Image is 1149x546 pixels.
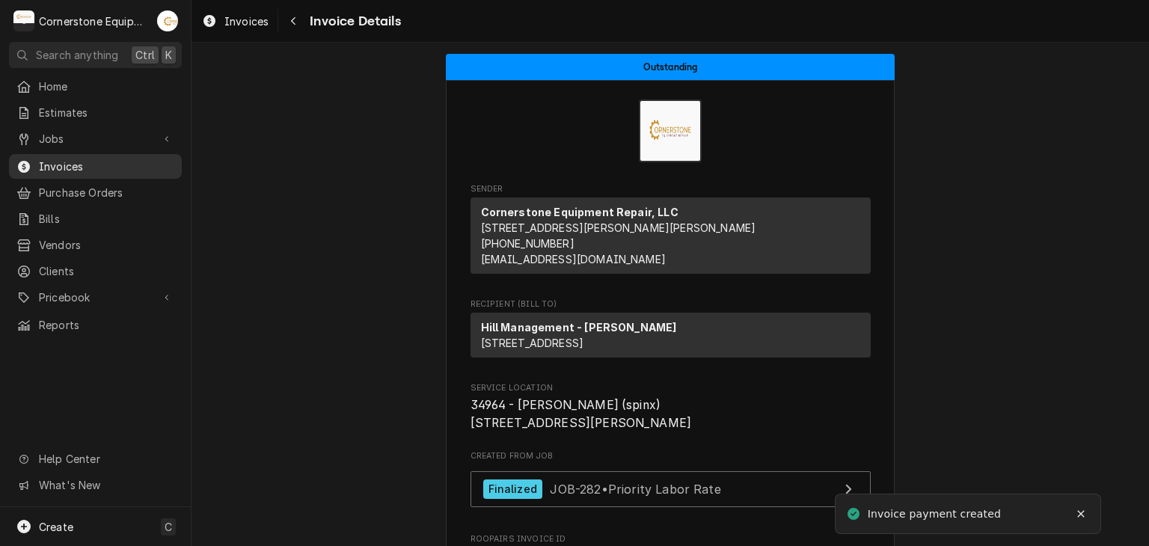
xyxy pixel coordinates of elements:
a: [EMAIL_ADDRESS][DOMAIN_NAME] [481,253,666,266]
a: View Job [471,471,871,508]
a: Estimates [9,100,182,125]
span: K [165,47,172,63]
span: Service Location [471,396,871,432]
div: Invoice payment created [868,506,1004,522]
a: Invoices [9,154,182,179]
a: Reports [9,313,182,337]
strong: Hill Management - [PERSON_NAME] [481,321,677,334]
span: Pricebook [39,289,152,305]
span: Jobs [39,131,152,147]
strong: Cornerstone Equipment Repair, LLC [481,206,678,218]
span: 34964 - [PERSON_NAME] (spinx) [STREET_ADDRESS][PERSON_NAME] [471,398,692,430]
div: Invoice Recipient [471,298,871,364]
span: Estimates [39,105,174,120]
a: Go to What's New [9,473,182,497]
div: Sender [471,197,871,274]
a: Home [9,74,182,99]
span: Created From Job [471,450,871,462]
span: Clients [39,263,174,279]
span: Recipient (Bill To) [471,298,871,310]
div: Recipient (Bill To) [471,313,871,358]
button: Navigate back [281,9,305,33]
span: Invoices [224,13,269,29]
span: C [165,519,172,535]
a: [PHONE_NUMBER] [481,237,574,250]
span: Sender [471,183,871,195]
span: JOB-282 • Priority Labor Rate [550,481,720,496]
span: Purchase Orders [39,185,174,200]
div: AB [157,10,178,31]
span: Search anything [36,47,118,63]
span: Reports [39,317,174,333]
div: Sender [471,197,871,280]
a: Clients [9,259,182,283]
div: Andrew Buigues's Avatar [157,10,178,31]
img: Logo [639,99,702,162]
span: Help Center [39,451,173,467]
span: Ctrl [135,47,155,63]
a: Go to Pricebook [9,285,182,310]
a: Bills [9,206,182,231]
div: Cornerstone Equipment Repair, LLC [39,13,149,29]
div: Status [446,54,895,80]
span: Bills [39,211,174,227]
a: Go to Help Center [9,447,182,471]
span: [STREET_ADDRESS] [481,337,584,349]
div: C [13,10,34,31]
span: Create [39,521,73,533]
span: Service Location [471,382,871,394]
a: Vendors [9,233,182,257]
div: Cornerstone Equipment Repair, LLC's Avatar [13,10,34,31]
div: Service Location [471,382,871,432]
a: Purchase Orders [9,180,182,205]
div: Invoice Sender [471,183,871,280]
span: Outstanding [643,62,698,72]
span: Invoices [39,159,174,174]
span: Vendors [39,237,174,253]
div: Created From Job [471,450,871,515]
span: Home [39,79,174,94]
span: Roopairs Invoice ID [471,533,871,545]
div: Recipient (Bill To) [471,313,871,364]
a: Invoices [196,9,275,34]
span: Invoice Details [305,11,400,31]
button: Search anythingCtrlK [9,42,182,68]
span: What's New [39,477,173,493]
a: Go to Jobs [9,126,182,151]
span: [STREET_ADDRESS][PERSON_NAME][PERSON_NAME] [481,221,756,234]
div: Finalized [483,479,542,500]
